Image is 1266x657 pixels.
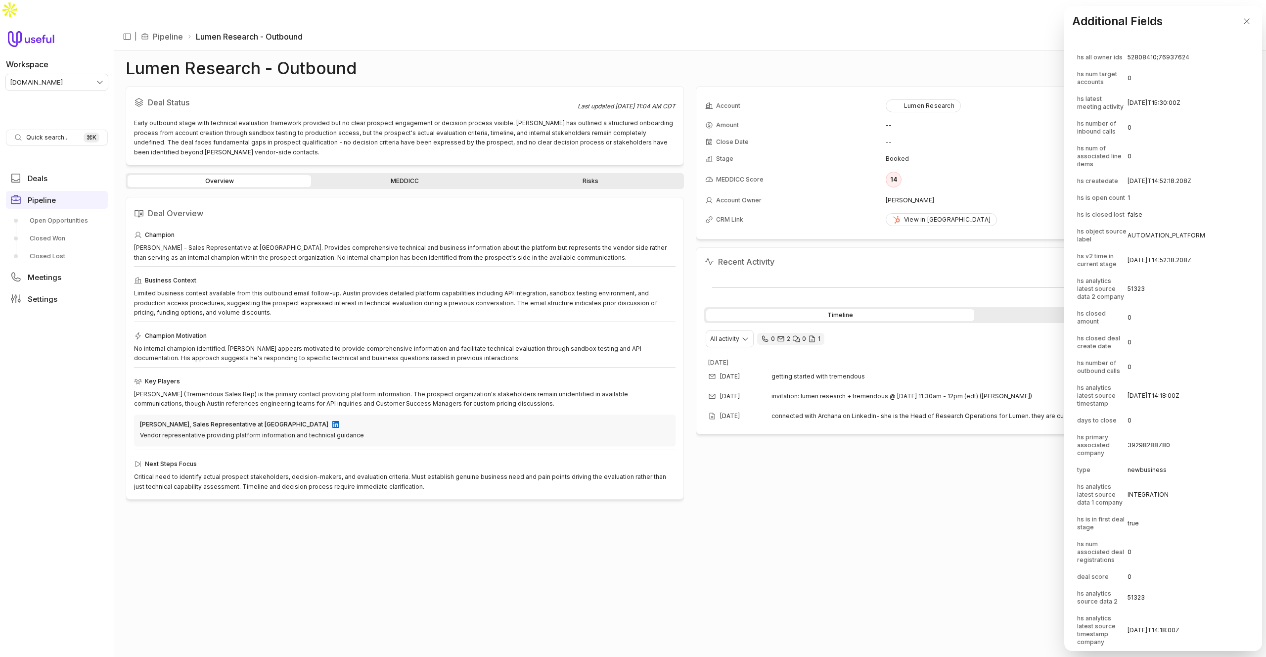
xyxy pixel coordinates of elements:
span: hs number of outbound calls [1077,359,1127,375]
span: hs is in first deal stage [1077,516,1127,531]
span: hs is open count [1077,194,1125,202]
span: hs num target accounts [1077,70,1127,86]
span: hs analytics latest source timestamp [1077,384,1127,408]
span: hs number of inbound calls [1077,120,1127,136]
span: days to close [1077,417,1117,424]
span: hs analytics latest source data 1 company [1077,483,1127,507]
span: hs primary associated company [1077,433,1127,457]
h2: Additional Fields [1072,15,1163,27]
span: hs closed amount [1077,310,1127,326]
span: hs createdate [1077,177,1118,185]
span: hs closed deal create date [1077,334,1127,350]
span: deal score [1077,573,1109,581]
button: Close [1239,14,1254,29]
span: hs analytics source data 2 [1077,590,1127,606]
span: hs all owner ids [1077,53,1123,61]
span: hs object source label [1077,228,1127,243]
span: hs is closed lost [1077,211,1125,219]
span: hs latest meeting activity [1077,95,1127,111]
span: hs num of associated line items [1077,144,1127,168]
span: hs v2 time in current stage [1077,252,1127,268]
span: hs analytics latest source data 2 company [1077,277,1127,301]
span: hs analytics latest source timestamp company [1077,614,1127,646]
span: type [1077,466,1090,474]
span: hs num associated deal registrations [1077,540,1127,564]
